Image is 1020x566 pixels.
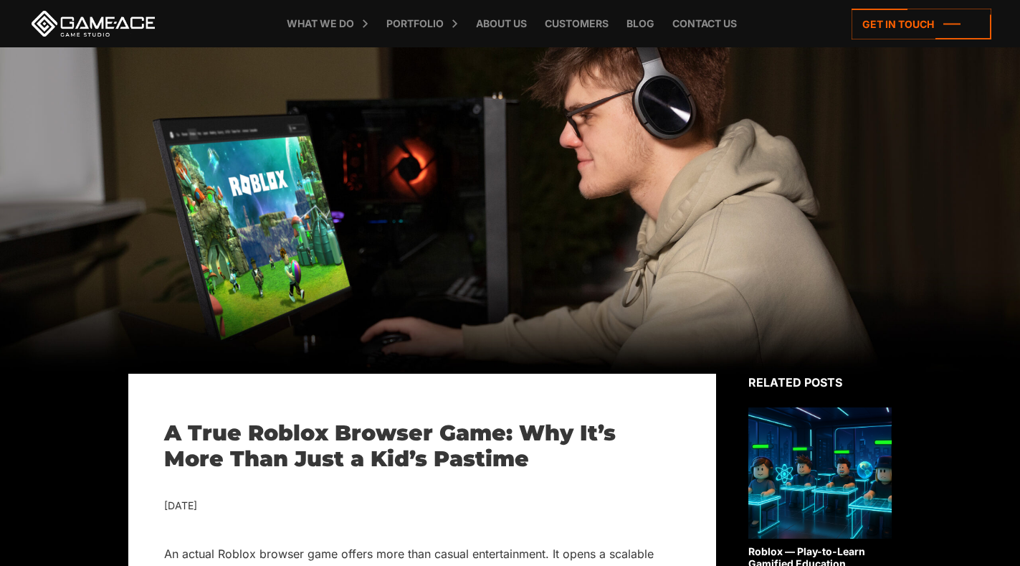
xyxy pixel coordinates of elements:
h1: A True Roblox Browser Game: Why It’s More Than Just a Kid’s Pastime [164,420,680,472]
div: [DATE] [164,497,680,515]
img: Related [748,407,892,539]
div: Related posts [748,374,892,391]
a: Get in touch [852,9,991,39]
